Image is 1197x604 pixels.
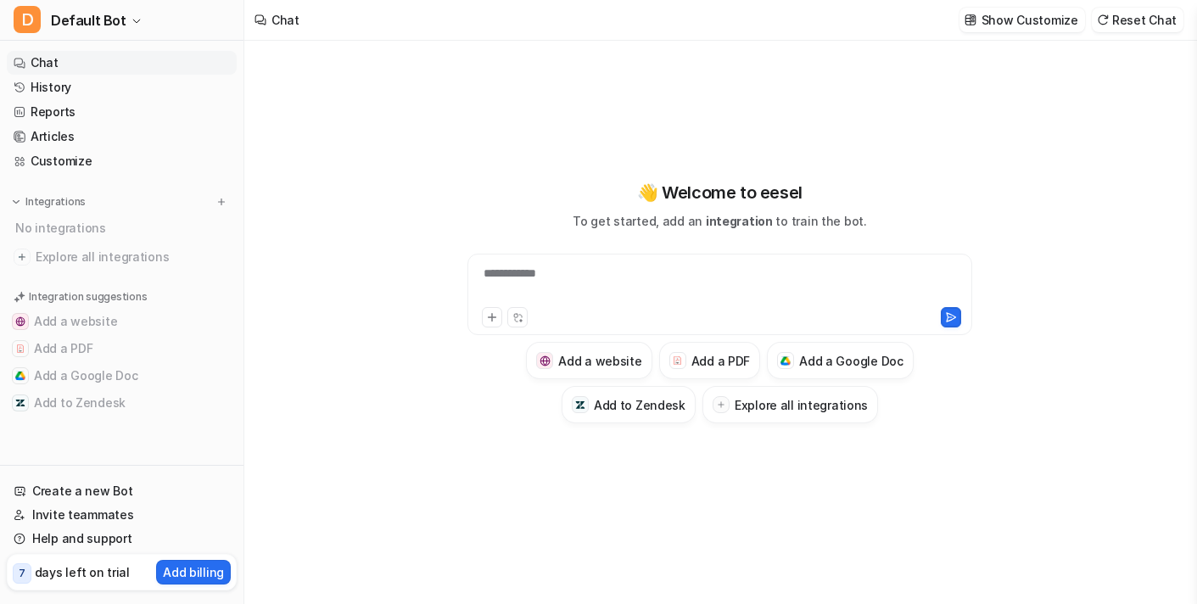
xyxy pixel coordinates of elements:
[959,8,1085,32] button: Show Customize
[7,51,237,75] a: Chat
[1097,14,1109,26] img: reset
[526,342,652,379] button: Add a websiteAdd a website
[271,11,299,29] div: Chat
[7,479,237,503] a: Create a new Bot
[7,335,237,362] button: Add a PDFAdd a PDF
[558,352,641,370] h3: Add a website
[25,195,86,209] p: Integrations
[15,398,25,408] img: Add to Zendesk
[7,75,237,99] a: History
[15,371,25,381] img: Add a Google Doc
[540,355,551,366] img: Add a website
[7,100,237,124] a: Reports
[575,400,586,411] img: Add to Zendesk
[19,566,25,581] p: 7
[7,193,91,210] button: Integrations
[51,8,126,32] span: Default Bot
[10,196,22,208] img: expand menu
[1092,8,1183,32] button: Reset Chat
[780,356,791,366] img: Add a Google Doc
[7,149,237,173] a: Customize
[7,389,237,417] button: Add to ZendeskAdd to Zendesk
[965,14,976,26] img: customize
[7,362,237,389] button: Add a Google DocAdd a Google Doc
[36,243,230,271] span: Explore all integrations
[7,125,237,148] a: Articles
[799,352,903,370] h3: Add a Google Doc
[982,11,1078,29] p: Show Customize
[594,396,685,414] h3: Add to Zendesk
[215,196,227,208] img: menu_add.svg
[15,316,25,327] img: Add a website
[7,527,237,551] a: Help and support
[7,503,237,527] a: Invite teammates
[156,560,231,584] button: Add billing
[691,352,750,370] h3: Add a PDF
[735,396,868,414] h3: Explore all integrations
[573,212,866,230] p: To get started, add an to train the bot.
[35,563,130,581] p: days left on trial
[7,245,237,269] a: Explore all integrations
[15,344,25,354] img: Add a PDF
[706,214,773,228] span: integration
[163,563,224,581] p: Add billing
[14,249,31,266] img: explore all integrations
[10,214,237,242] div: No integrations
[29,289,147,305] p: Integration suggestions
[562,386,696,423] button: Add to ZendeskAdd to Zendesk
[672,355,683,366] img: Add a PDF
[659,342,760,379] button: Add a PDFAdd a PDF
[14,6,41,33] span: D
[767,342,914,379] button: Add a Google DocAdd a Google Doc
[702,386,878,423] button: Explore all integrations
[7,308,237,335] button: Add a websiteAdd a website
[637,180,803,205] p: 👋 Welcome to eesel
